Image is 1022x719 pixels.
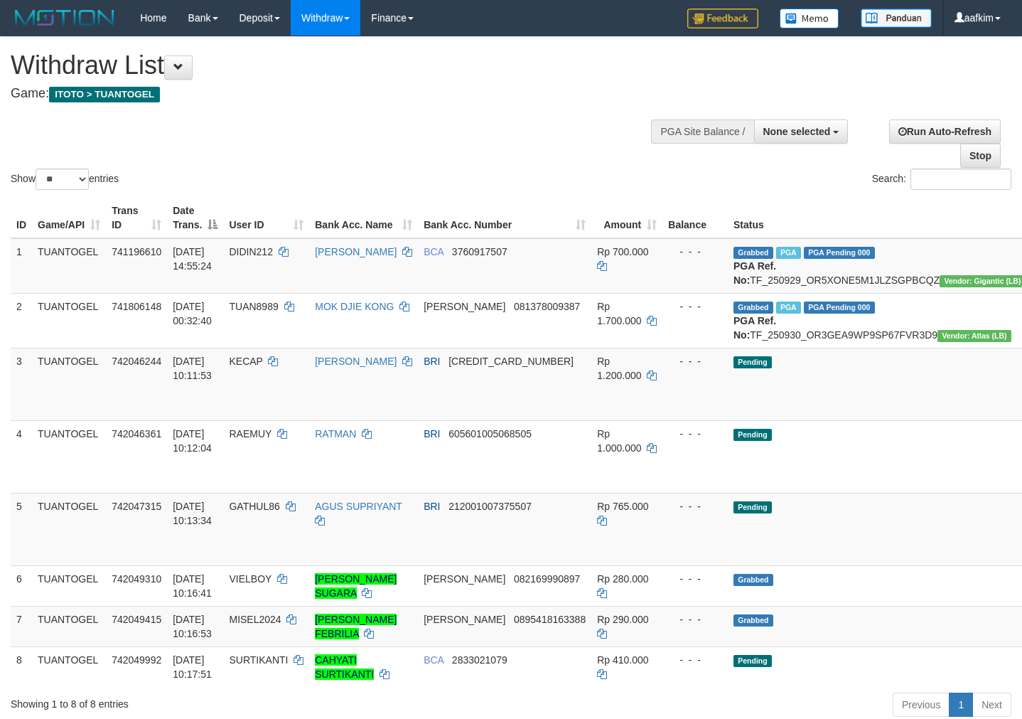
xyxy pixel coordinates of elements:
[960,144,1001,168] a: Stop
[448,356,574,367] span: Copy 341001029689532 to clipboard
[32,493,106,565] td: TUANTOGEL
[229,654,288,666] span: SURTIKANTI
[11,420,32,493] td: 4
[315,501,402,512] a: AGUS SUPRIYANT
[112,301,161,312] span: 741806148
[11,646,32,687] td: 8
[11,606,32,646] td: 7
[733,501,772,513] span: Pending
[11,493,32,565] td: 5
[668,612,722,627] div: - - -
[424,573,505,585] span: [PERSON_NAME]
[11,565,32,606] td: 6
[167,198,223,238] th: Date Trans.: activate to sort column descending
[32,238,106,294] td: TUANTOGEL
[804,247,875,259] span: PGA Pending
[452,246,507,257] span: Copy 3760917507 to clipboard
[11,169,119,190] label: Show entries
[514,301,580,312] span: Copy 081378009387 to clipboard
[229,356,262,367] span: KECAP
[733,356,772,368] span: Pending
[315,428,356,440] a: RATMAN
[309,198,418,238] th: Bank Acc. Name: activate to sort column ascending
[173,501,212,526] span: [DATE] 10:13:34
[424,614,505,625] span: [PERSON_NAME]
[591,198,662,238] th: Amount: activate to sort column ascending
[889,119,1001,144] a: Run Auto-Refresh
[32,565,106,606] td: TUANTOGEL
[754,119,849,144] button: None selected
[763,126,831,137] span: None selected
[229,501,279,512] span: GATHUL86
[733,247,773,259] span: Grabbed
[949,693,973,717] a: 1
[597,301,641,326] span: Rp 1.700.000
[668,245,722,259] div: - - -
[173,246,212,272] span: [DATE] 14:55:24
[11,238,32,294] td: 1
[733,574,773,586] span: Grabbed
[173,428,212,454] span: [DATE] 10:12:04
[668,499,722,513] div: - - -
[11,293,32,348] td: 2
[687,9,758,28] img: Feedback.jpg
[776,247,801,259] span: Marked by aafyoumonoriya
[229,301,278,312] span: TUAN8989
[112,654,161,666] span: 742049992
[229,614,281,625] span: MISEL2024
[229,246,272,257] span: DIDIN212
[597,573,648,585] span: Rp 280.000
[668,653,722,667] div: - - -
[173,301,212,326] span: [DATE] 00:32:40
[11,691,415,711] div: Showing 1 to 8 of 8 entries
[668,299,722,314] div: - - -
[173,654,212,680] span: [DATE] 10:17:51
[173,356,212,381] span: [DATE] 10:11:53
[514,573,580,585] span: Copy 082169990897 to clipboard
[733,260,776,286] b: PGA Ref. No:
[11,51,667,80] h1: Withdraw List
[668,427,722,441] div: - - -
[32,198,106,238] th: Game/API: activate to sort column ascending
[112,614,161,625] span: 742049415
[112,573,161,585] span: 742049310
[733,655,772,667] span: Pending
[315,654,374,680] a: CAHYATI SURTIKANTI
[315,301,394,312] a: MOK DJIE KONG
[776,302,801,314] span: Marked by aafchonlypin
[937,330,1011,342] span: Vendor URL: https://dashboard.q2checkout.com/secure
[597,246,648,257] span: Rp 700.000
[32,293,106,348] td: TUANTOGEL
[315,246,397,257] a: [PERSON_NAME]
[804,302,875,314] span: PGA Pending
[733,614,773,627] span: Grabbed
[597,356,641,381] span: Rp 1.200.000
[780,9,839,28] img: Button%20Memo.svg
[651,119,753,144] div: PGA Site Balance /
[662,198,728,238] th: Balance
[597,614,648,625] span: Rp 290.000
[424,654,443,666] span: BCA
[112,246,161,257] span: 741196610
[229,573,271,585] span: VIELBOY
[972,693,1011,717] a: Next
[733,315,776,341] b: PGA Ref. No:
[910,169,1011,190] input: Search:
[872,169,1011,190] label: Search:
[11,7,119,28] img: MOTION_logo.png
[223,198,309,238] th: User ID: activate to sort column ascending
[112,501,161,512] span: 742047315
[315,614,397,639] a: [PERSON_NAME] FEBRILIA
[229,428,271,440] span: RAEMUY
[424,356,440,367] span: BRI
[448,501,532,512] span: Copy 212001007375507 to clipboard
[668,572,722,586] div: - - -
[514,614,586,625] span: Copy 0895418163388 to clipboard
[424,501,440,512] span: BRI
[424,428,440,440] span: BRI
[418,198,591,238] th: Bank Acc. Number: activate to sort column ascending
[315,573,397,599] a: [PERSON_NAME] SUGARA
[733,302,773,314] span: Grabbed
[597,654,648,666] span: Rp 410.000
[173,614,212,639] span: [DATE] 10:16:53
